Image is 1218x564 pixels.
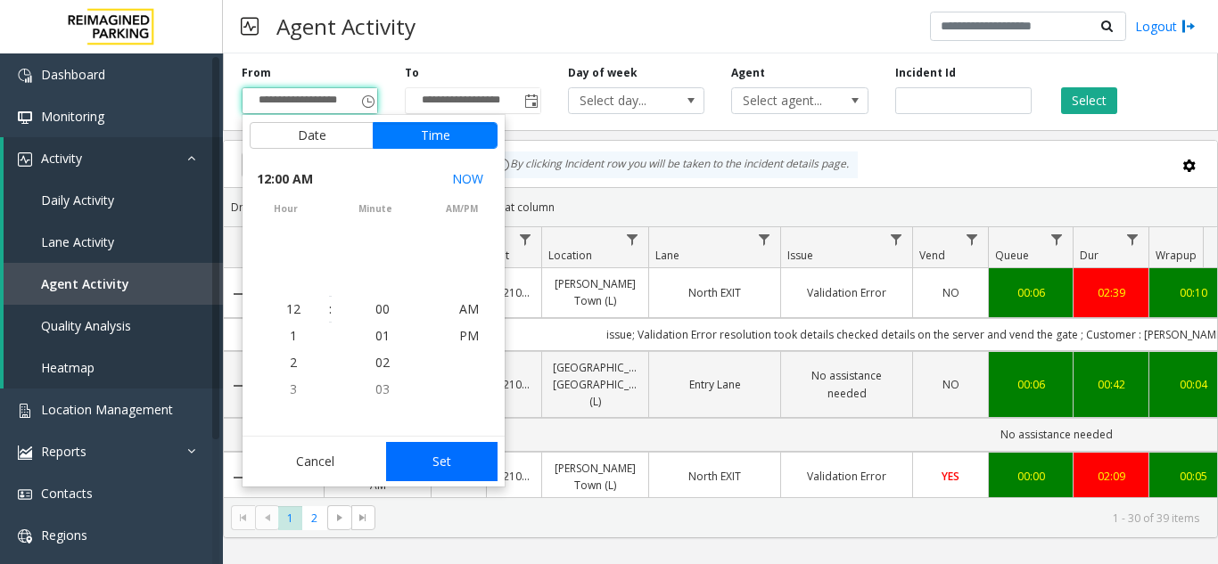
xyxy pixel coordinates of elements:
span: Page 2 [302,506,326,530]
a: 02:09 [1084,468,1138,485]
h3: Agent Activity [267,4,424,48]
img: 'icon' [18,152,32,167]
button: Date tab [250,122,374,149]
img: 'icon' [18,487,32,502]
a: Lane Filter Menu [753,227,777,251]
a: Validation Error [792,468,901,485]
span: AM [459,300,479,317]
label: Agent [731,65,765,81]
img: 'icon' [18,445,32,460]
span: 2 [290,354,297,371]
span: Location [548,248,592,263]
a: Collapse Details [224,379,252,393]
span: 02 [375,354,390,371]
span: Vend [919,248,945,263]
button: Cancel [250,442,381,481]
span: Select agent... [732,88,840,113]
a: [PERSON_NAME] Town (L) [553,275,638,309]
span: Select day... [569,88,677,113]
span: Go to the next page [327,505,351,530]
a: Agent Activity [4,263,223,305]
span: 12:00 AM [257,167,313,192]
img: 'icon' [18,404,32,418]
span: Toggle popup [358,88,377,113]
img: 'icon' [18,529,32,544]
a: Logout [1135,17,1196,36]
a: Lot Filter Menu [514,227,538,251]
label: Day of week [568,65,638,81]
a: Vend Filter Menu [960,227,984,251]
a: 00:42 [1084,376,1138,393]
a: Quality Analysis [4,305,223,347]
span: 1 [290,327,297,344]
span: Issue [787,248,813,263]
a: Lane Activity [4,221,223,263]
span: AM/PM [418,202,505,216]
span: NO [942,377,959,392]
span: Quality Analysis [41,317,131,334]
span: Reports [41,443,86,460]
a: 00:00 [1000,468,1062,485]
a: 02:39 [1084,284,1138,301]
a: Entry Lane [660,376,769,393]
a: YES [924,468,977,485]
div: Data table [224,227,1217,497]
a: Collapse Details [224,470,252,485]
label: Incident Id [895,65,956,81]
img: 'icon' [18,110,32,125]
span: Dashboard [41,66,105,83]
span: Contacts [41,485,93,502]
a: North EXIT [660,284,769,301]
label: To [405,65,419,81]
a: L21088000 [498,468,531,485]
a: No assistance needed [792,367,901,401]
a: North EXIT [660,468,769,485]
a: 00:06 [1000,376,1062,393]
span: Toggle popup [521,88,540,113]
span: Page 1 [278,506,302,530]
a: [GEOGRAPHIC_DATA] [GEOGRAPHIC_DATA] (L) [553,359,638,411]
span: Queue [995,248,1029,263]
span: Dur [1080,248,1099,263]
a: Daily Activity [4,179,223,221]
span: Go to the next page [333,511,347,525]
span: Wrapup [1156,248,1197,263]
a: [PERSON_NAME] Town (L) [553,460,638,494]
span: YES [942,469,959,484]
span: Agent Activity [41,275,129,292]
a: Activity [4,137,223,179]
span: Activity [41,150,82,167]
a: Location Filter Menu [621,227,645,251]
div: : [329,300,332,318]
a: NO [924,376,977,393]
span: 3 [290,380,297,397]
a: Issue Filter Menu [885,227,909,251]
span: Lane Activity [41,233,114,250]
a: NO [924,284,977,301]
div: Drag a column header and drop it here to group by that column [224,192,1217,223]
span: Lane [655,248,679,263]
a: 00:06 [1000,284,1062,301]
a: L21088000 [498,284,531,301]
span: Monitoring [41,108,104,125]
div: By clicking Incident row you will be taken to the incident details page. [487,151,858,178]
span: Location Management [41,401,173,418]
img: logout [1181,17,1196,36]
span: PM [459,327,479,344]
img: 'icon' [18,69,32,83]
a: Queue Filter Menu [1045,227,1069,251]
button: Set [386,442,498,481]
span: Regions [41,527,87,544]
span: Heatmap [41,359,95,376]
a: L21086904 [498,376,531,393]
label: From [242,65,271,81]
span: NO [942,285,959,300]
span: 01 [375,327,390,344]
button: Time tab [373,122,498,149]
